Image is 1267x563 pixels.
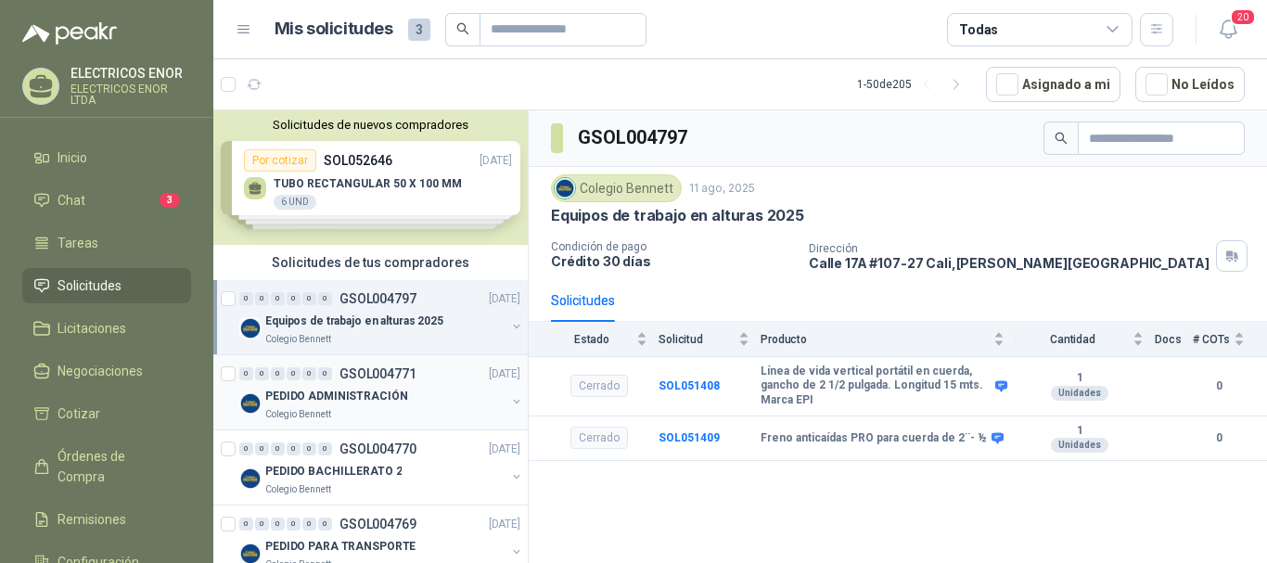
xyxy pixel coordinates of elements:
[58,509,126,530] span: Remisiones
[239,292,253,305] div: 0
[265,332,331,347] p: Colegio Bennett
[489,516,520,533] p: [DATE]
[265,463,402,480] p: PEDIDO BACHILLERATO 2
[255,442,269,455] div: 0
[339,292,416,305] p: GSOL004797
[22,140,191,175] a: Inicio
[275,16,393,43] h1: Mis solicitudes
[213,245,528,280] div: Solicitudes de tus compradores
[22,268,191,303] a: Solicitudes
[302,292,316,305] div: 0
[456,22,469,35] span: search
[221,118,520,132] button: Solicitudes de nuevos compradores
[271,292,285,305] div: 0
[659,431,720,444] a: SOL051409
[239,288,524,347] a: 0 0 0 0 0 0 GSOL004797[DATE] Company LogoEquipos de trabajo en alturas 2025Colegio Bennett
[339,442,416,455] p: GSOL004770
[551,240,794,253] p: Condición de pago
[160,193,180,208] span: 3
[659,322,761,356] th: Solicitud
[529,322,659,356] th: Estado
[58,233,98,253] span: Tareas
[22,183,191,218] a: Chat3
[551,174,682,202] div: Colegio Bennett
[761,365,991,408] b: Línea de vida vertical portátil en cuerda, gancho de 2 1/2 pulgada. Longitud 15 mts. Marca EPI
[287,367,301,380] div: 0
[1051,386,1108,401] div: Unidades
[986,67,1120,102] button: Asignado a mi
[239,518,253,531] div: 0
[857,70,971,99] div: 1 - 50 de 205
[58,403,100,424] span: Cotizar
[1016,333,1129,346] span: Cantidad
[318,292,332,305] div: 0
[555,178,575,198] img: Company Logo
[1135,67,1245,102] button: No Leídos
[239,467,262,490] img: Company Logo
[255,292,269,305] div: 0
[302,442,316,455] div: 0
[1193,429,1245,447] b: 0
[489,365,520,383] p: [DATE]
[318,518,332,531] div: 0
[1016,322,1155,356] th: Cantidad
[339,518,416,531] p: GSOL004769
[408,19,430,41] span: 3
[255,518,269,531] div: 0
[1193,377,1245,395] b: 0
[22,225,191,261] a: Tareas
[58,275,122,296] span: Solicitudes
[1016,371,1144,386] b: 1
[318,442,332,455] div: 0
[22,502,191,537] a: Remisiones
[22,311,191,346] a: Licitaciones
[551,253,794,269] p: Crédito 30 días
[22,439,191,494] a: Órdenes de Compra
[70,83,191,106] p: ELECTRICOS ENOR LTDA
[1016,424,1144,439] b: 1
[761,431,987,446] b: Freno anticaídas PRO para cuerda de 2¨- ½
[689,180,755,198] p: 11 ago, 2025
[239,442,253,455] div: 0
[551,290,615,311] div: Solicitudes
[578,123,690,152] h3: GSOL004797
[287,518,301,531] div: 0
[809,255,1209,271] p: Calle 17A #107-27 Cali , [PERSON_NAME][GEOGRAPHIC_DATA]
[265,388,407,405] p: PEDIDO ADMINISTRACIÓN
[1230,8,1256,26] span: 20
[58,446,173,487] span: Órdenes de Compra
[22,396,191,431] a: Cotizar
[570,375,628,397] div: Cerrado
[1211,13,1245,46] button: 20
[58,147,87,168] span: Inicio
[265,407,331,422] p: Colegio Bennett
[551,206,804,225] p: Equipos de trabajo en alturas 2025
[1155,322,1193,356] th: Docs
[489,290,520,308] p: [DATE]
[265,538,416,556] p: PEDIDO PARA TRANSPORTE
[659,379,720,392] a: SOL051408
[58,318,126,339] span: Licitaciones
[239,392,262,415] img: Company Logo
[1055,132,1068,145] span: search
[58,361,143,381] span: Negociaciones
[809,242,1209,255] p: Dirección
[659,333,735,346] span: Solicitud
[489,441,520,458] p: [DATE]
[22,353,191,389] a: Negociaciones
[239,367,253,380] div: 0
[570,427,628,449] div: Cerrado
[1193,322,1267,356] th: # COTs
[339,367,416,380] p: GSOL004771
[1193,333,1230,346] span: # COTs
[551,333,633,346] span: Estado
[271,518,285,531] div: 0
[265,313,443,330] p: Equipos de trabajo en alturas 2025
[302,367,316,380] div: 0
[302,518,316,531] div: 0
[1051,438,1108,453] div: Unidades
[287,292,301,305] div: 0
[22,22,117,45] img: Logo peakr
